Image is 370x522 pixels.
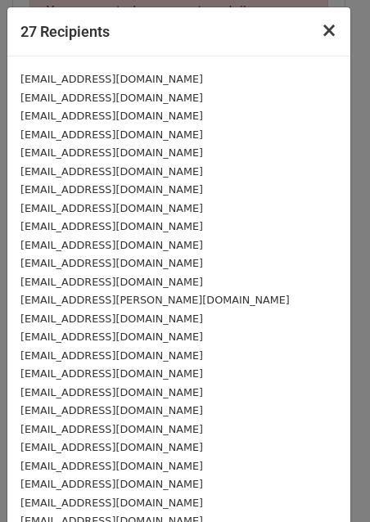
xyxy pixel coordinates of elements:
small: [EMAIL_ADDRESS][DOMAIN_NAME] [20,349,203,362]
small: [EMAIL_ADDRESS][DOMAIN_NAME] [20,257,203,269]
iframe: Chat Widget [288,443,370,522]
small: [EMAIL_ADDRESS][DOMAIN_NAME] [20,92,203,104]
small: [EMAIL_ADDRESS][DOMAIN_NAME] [20,367,203,380]
small: [EMAIL_ADDRESS][DOMAIN_NAME] [20,239,203,251]
small: [EMAIL_ADDRESS][DOMAIN_NAME] [20,146,203,159]
small: [EMAIL_ADDRESS][DOMAIN_NAME] [20,497,203,509]
small: [EMAIL_ADDRESS][DOMAIN_NAME] [20,460,203,472]
small: [EMAIL_ADDRESS][DOMAIN_NAME] [20,404,203,416]
small: [EMAIL_ADDRESS][DOMAIN_NAME] [20,183,203,196]
small: [EMAIL_ADDRESS][DOMAIN_NAME] [20,276,203,288]
small: [EMAIL_ADDRESS][DOMAIN_NAME] [20,478,203,490]
small: [EMAIL_ADDRESS][DOMAIN_NAME] [20,73,203,85]
small: [EMAIL_ADDRESS][DOMAIN_NAME] [20,331,203,343]
small: [EMAIL_ADDRESS][DOMAIN_NAME] [20,313,203,325]
span: × [321,19,337,42]
h5: 27 Recipients [20,20,110,43]
small: [EMAIL_ADDRESS][PERSON_NAME][DOMAIN_NAME] [20,294,290,306]
button: Close [308,7,350,53]
small: [EMAIL_ADDRESS][DOMAIN_NAME] [20,386,203,398]
small: [EMAIL_ADDRESS][DOMAIN_NAME] [20,202,203,214]
small: [EMAIL_ADDRESS][DOMAIN_NAME] [20,441,203,453]
small: [EMAIL_ADDRESS][DOMAIN_NAME] [20,128,203,141]
small: [EMAIL_ADDRESS][DOMAIN_NAME] [20,110,203,122]
small: [EMAIL_ADDRESS][DOMAIN_NAME] [20,165,203,178]
small: [EMAIL_ADDRESS][DOMAIN_NAME] [20,423,203,435]
small: [EMAIL_ADDRESS][DOMAIN_NAME] [20,220,203,232]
